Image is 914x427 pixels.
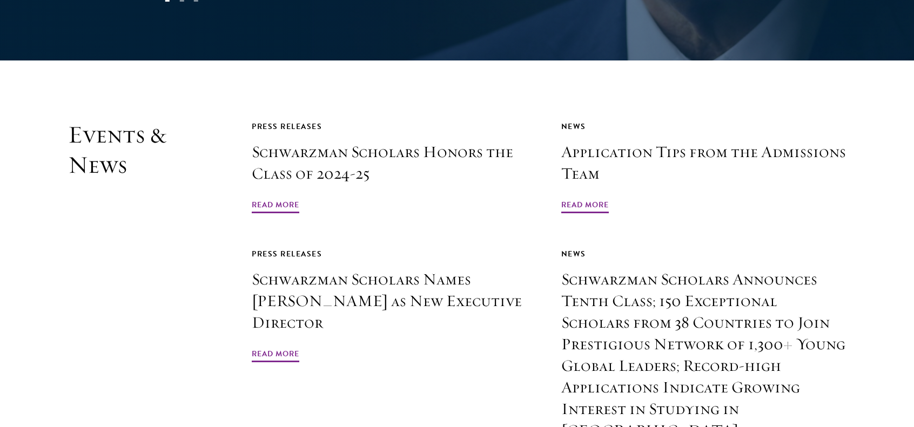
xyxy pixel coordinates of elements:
[252,141,537,185] h3: Schwarzman Scholars Honors the Class of 2024-25
[252,247,537,364] a: Press Releases Schwarzman Scholars Names [PERSON_NAME] as New Executive Director Read More
[252,347,299,364] span: Read More
[252,120,537,133] div: Press Releases
[561,247,846,261] div: News
[252,269,537,334] h3: Schwarzman Scholars Names [PERSON_NAME] as New Executive Director
[561,141,846,185] h3: Application Tips from the Admissions Team
[252,120,537,215] a: Press Releases Schwarzman Scholars Honors the Class of 2024-25 Read More
[561,120,846,215] a: News Application Tips from the Admissions Team Read More
[561,120,846,133] div: News
[561,198,609,215] span: Read More
[252,247,537,261] div: Press Releases
[252,198,299,215] span: Read More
